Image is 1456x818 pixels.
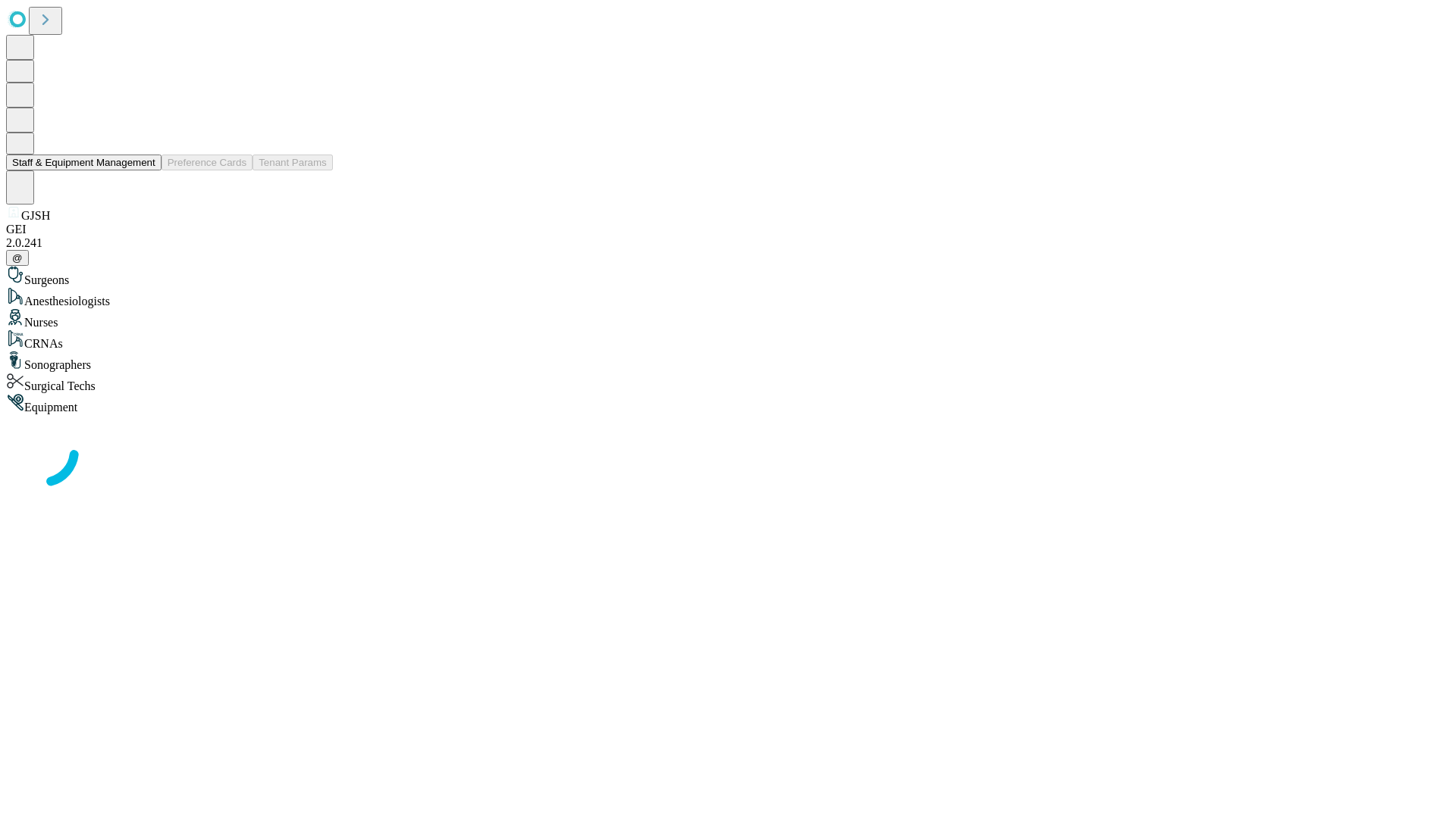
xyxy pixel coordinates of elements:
[6,372,1450,393] div: Surgical Techs
[6,250,29,266] button: @
[162,155,253,170] button: Preference Cards
[6,155,162,170] button: Staff & Equipment Management
[6,393,1450,414] div: Equipment
[21,209,50,222] span: GJSH
[6,223,1450,236] div: GEI
[6,308,1450,329] div: Nurses
[6,287,1450,308] div: Anesthesiologists
[12,252,23,264] span: @
[253,155,333,170] button: Tenant Params
[6,236,1450,250] div: 2.0.241
[6,329,1450,351] div: CRNAs
[6,266,1450,287] div: Surgeons
[6,351,1450,372] div: Sonographers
